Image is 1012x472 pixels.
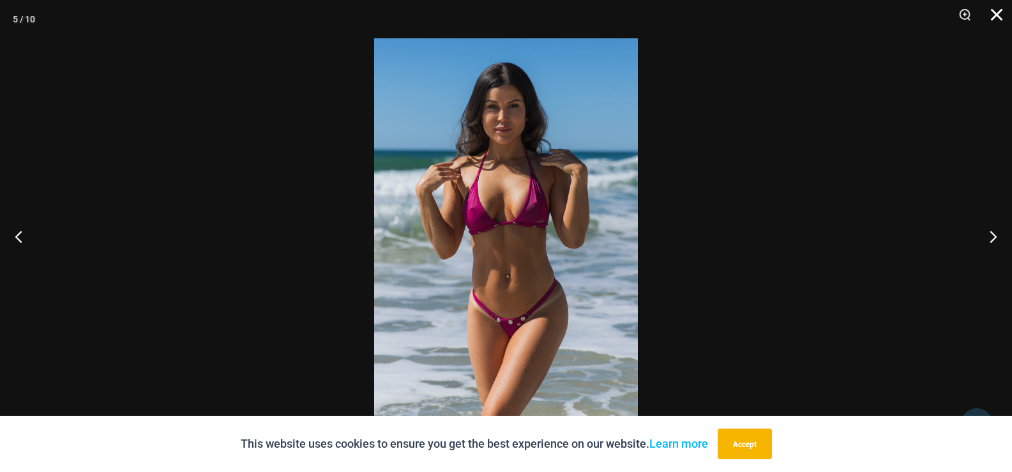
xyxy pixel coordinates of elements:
[718,429,772,459] button: Accept
[374,38,638,434] img: Tight Rope Pink 319 Top 4212 Micro 05
[649,437,708,450] a: Learn more
[964,204,1012,268] button: Next
[241,434,708,453] p: This website uses cookies to ensure you get the best experience on our website.
[13,10,35,29] div: 5 / 10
